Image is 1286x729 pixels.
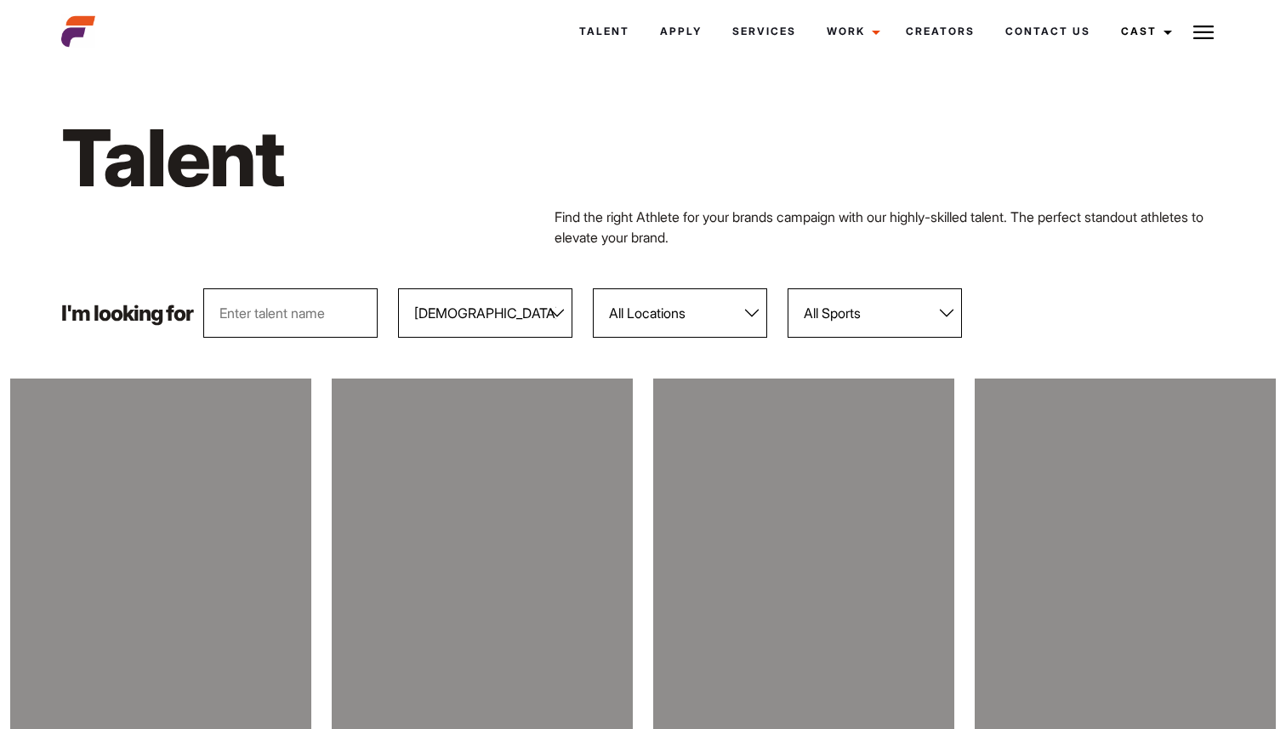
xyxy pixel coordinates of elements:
[811,9,891,54] a: Work
[1193,22,1214,43] img: Burger icon
[61,109,731,207] h1: Talent
[564,9,645,54] a: Talent
[1106,9,1182,54] a: Cast
[717,9,811,54] a: Services
[61,14,95,48] img: cropped-aefm-brand-fav-22-square.png
[203,288,378,338] input: Enter talent name
[891,9,990,54] a: Creators
[645,9,717,54] a: Apply
[555,207,1224,248] p: Find the right Athlete for your brands campaign with our highly-skilled talent. The perfect stand...
[61,303,193,324] p: I'm looking for
[990,9,1106,54] a: Contact Us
